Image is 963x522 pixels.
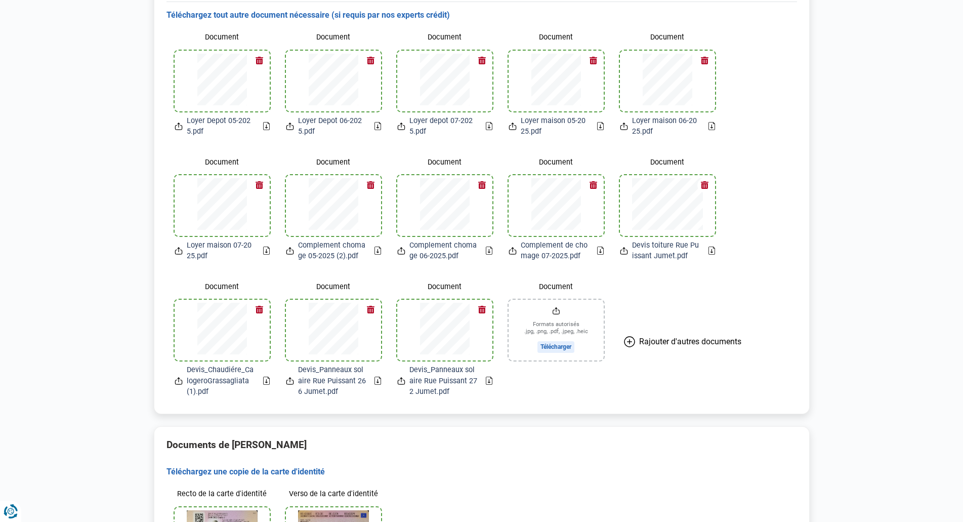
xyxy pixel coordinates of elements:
[486,377,492,385] a: Download
[166,439,797,451] h2: Documents de [PERSON_NAME]
[708,247,715,255] a: Download
[509,153,604,171] label: Document
[175,278,270,296] label: Document
[286,29,381,47] label: Document
[486,247,492,255] a: Download
[298,115,366,137] span: Loyer Depot 06-2025.pdf
[263,377,270,385] a: Download
[286,278,381,296] label: Document
[263,122,270,130] a: Download
[639,337,741,346] span: Rajouter d'autres documents
[166,467,797,477] h3: Téléchargez une copie de la carte d'identité
[409,365,478,397] span: Devis_Panneaux solaire Rue Puissant 272 Jumet.pdf
[263,247,270,255] a: Download
[620,153,715,171] label: Document
[597,122,604,130] a: Download
[298,240,366,262] span: Complement chomage 05-2025 (2).pdf
[374,122,381,130] a: Download
[175,29,270,47] label: Document
[486,122,492,130] a: Download
[298,365,366,397] span: Devis_Panneaux solaire Rue Puissant 266 Jumet.pdf
[374,377,381,385] a: Download
[509,278,604,296] label: Document
[286,486,381,503] label: Verso de la carte d'identité
[187,240,255,262] span: Loyer maison 07-2025.pdf
[708,122,715,130] a: Download
[175,153,270,171] label: Document
[409,115,478,137] span: Loyer depot 07-2025.pdf
[620,29,715,47] label: Document
[187,115,255,137] span: Loyer Depot 05-2025.pdf
[286,153,381,171] label: Document
[612,278,753,406] button: Rajouter d'autres documents
[632,240,700,262] span: Devis toiture Rue Puissant Jumet.pdf
[397,278,492,296] label: Document
[374,247,381,255] a: Download
[521,115,589,137] span: Loyer maison 05-2025.pdf
[597,247,604,255] a: Download
[187,365,255,397] span: Devis_Chaudiére_CalogeroGrassagliata (1).pdf
[632,115,700,137] span: Loyer maison 06-2025.pdf
[509,29,604,47] label: Document
[397,153,492,171] label: Document
[521,240,589,262] span: Complement de chomage 07-2025.pdf
[166,10,797,21] h3: Téléchargez tout autre document nécessaire (si requis par nos experts crédit)
[409,240,478,262] span: Complement chomage 06-2025.pdf
[397,29,492,47] label: Document
[175,486,270,503] label: Recto de la carte d'identité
